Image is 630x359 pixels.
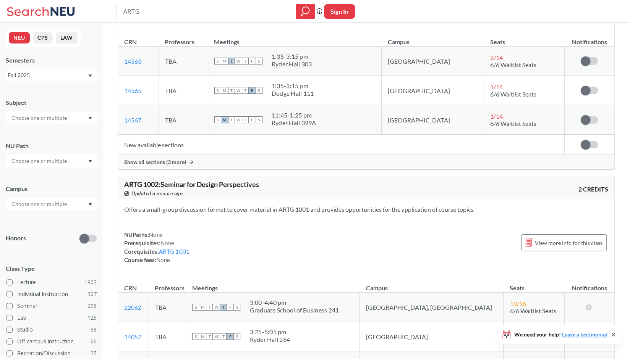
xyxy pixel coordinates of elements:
[221,58,228,64] span: M
[360,276,504,293] th: Campus
[6,234,26,243] p: Honors
[235,116,242,123] span: W
[8,200,72,209] input: Choose one or multiple
[565,276,614,293] th: Notifications
[6,325,97,335] label: Studio
[227,304,233,311] span: F
[149,276,186,293] th: Professors
[504,276,565,293] th: Seats
[192,333,199,340] span: S
[382,76,484,105] td: [GEOGRAPHIC_DATA]
[192,304,199,311] span: S
[87,302,97,310] span: 296
[490,54,503,61] span: 2 / 14
[272,119,316,127] div: Ryder Hall 399A
[124,58,141,65] a: 14563
[490,61,536,68] span: 6/6 Waitlist Seats
[220,304,227,311] span: T
[6,69,97,81] div: Fall 2025Dropdown arrow
[360,322,504,351] td: [GEOGRAPHIC_DATA]
[91,349,97,357] span: 35
[124,304,141,311] a: 22062
[8,71,87,79] div: Fall 2025
[56,32,78,43] button: LAW
[8,113,72,122] input: Choose one or multiple
[6,289,97,299] label: Individual Instruction
[124,205,608,214] section: Offers a small-group discussion format to cover material in ARTG 1001 and provides opportunities ...
[6,98,97,107] div: Subject
[249,306,339,314] div: Graduate School of Business 241
[514,332,607,337] span: We need your help!
[235,87,242,94] span: W
[228,58,235,64] span: T
[235,58,242,64] span: W
[186,276,360,293] th: Meetings
[6,56,97,64] div: Semesters
[124,284,137,292] div: CRN
[382,30,484,47] th: Campus
[220,333,227,340] span: T
[249,87,256,94] span: F
[160,240,174,246] span: None
[214,87,221,94] span: S
[123,5,290,18] input: Class, professor, course number, "phrase"
[256,58,262,64] span: S
[272,111,316,119] div: 11:45 - 1:25 pm
[227,333,233,340] span: F
[242,87,249,94] span: T
[301,6,310,17] svg: magnifying glass
[8,156,72,166] input: Choose one or multiple
[242,116,249,123] span: T
[91,337,97,346] span: 66
[6,185,97,193] div: Campus
[249,58,256,64] span: F
[149,231,163,238] span: None
[490,113,503,120] span: 1 / 14
[6,264,97,273] span: Class Type
[88,74,92,77] svg: Dropdown arrow
[324,4,355,19] button: Sign In
[510,307,556,314] span: 6/6 Waitlist Seats
[88,117,92,120] svg: Dropdown arrow
[124,159,186,166] span: Show all sections (3 more)
[124,116,141,124] a: 14567
[88,160,92,163] svg: Dropdown arrow
[118,135,565,155] td: New available sections
[565,30,614,47] th: Notifications
[159,105,208,135] td: TBA
[208,30,381,47] th: Meetings
[33,32,53,43] button: CPS
[84,278,97,287] span: 1903
[256,116,262,123] span: S
[272,82,314,90] div: 1:35 - 3:15 pm
[296,4,315,19] div: magnifying glass
[484,30,564,47] th: Seats
[124,87,141,94] a: 14565
[535,238,602,248] span: View more info for this class
[124,38,137,46] div: CRN
[6,111,97,124] div: Dropdown arrow
[88,203,92,206] svg: Dropdown arrow
[159,47,208,76] td: TBA
[233,333,240,340] span: S
[272,90,314,97] div: Dodge Hall 111
[199,304,206,311] span: M
[87,314,97,322] span: 126
[249,328,290,336] div: 3:25 - 5:05 pm
[213,304,220,311] span: W
[124,230,189,264] div: NUPaths: Prerequisites: Corequisites: Course fees:
[6,313,97,323] label: Lab
[9,32,30,43] button: NEU
[159,248,189,255] a: ARTG 1001
[156,256,170,263] span: None
[118,155,614,169] div: Show all sections (3 more)
[6,336,97,346] label: Off-campus instruction
[490,83,503,90] span: 1 / 14
[360,293,504,322] td: [GEOGRAPHIC_DATA], [GEOGRAPHIC_DATA]
[6,348,97,358] label: Recitation/Discussion
[124,333,141,340] a: 14052
[221,116,228,123] span: M
[6,277,97,287] label: Lecture
[159,76,208,105] td: TBA
[199,333,206,340] span: M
